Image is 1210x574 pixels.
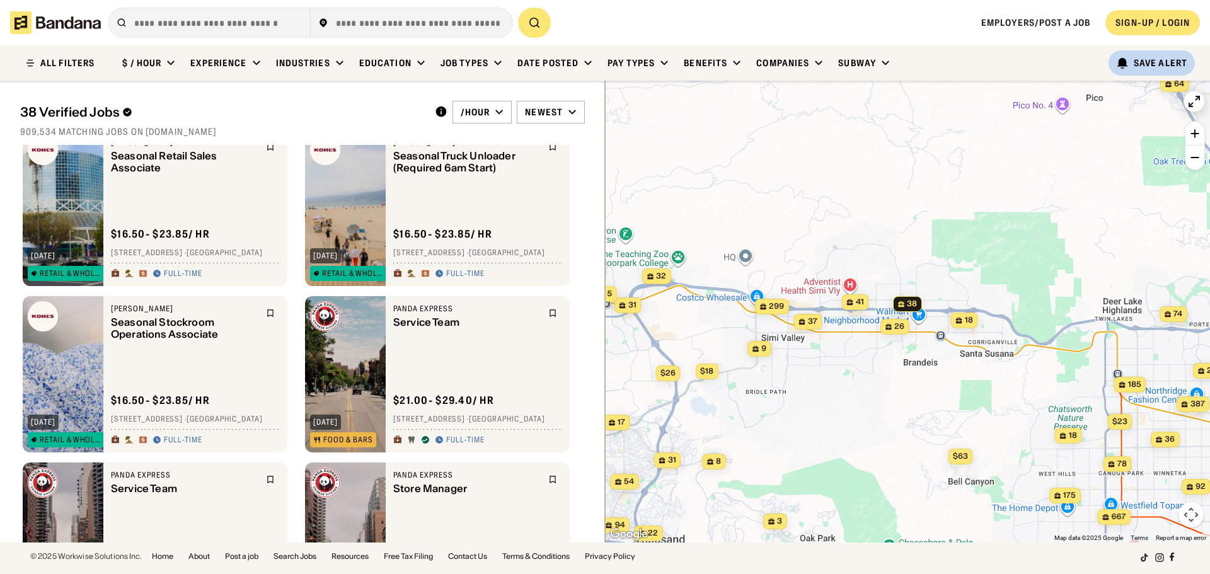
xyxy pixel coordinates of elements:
[31,252,55,260] div: [DATE]
[446,269,485,279] div: Full-time
[164,269,202,279] div: Full-time
[953,451,968,461] span: $63
[668,455,676,466] span: 31
[608,526,650,542] a: Open this area in Google Maps (opens a new window)
[1063,490,1076,501] span: 175
[322,270,386,277] div: Retail & Wholesale
[1128,379,1141,390] span: 185
[276,57,330,69] div: Industries
[111,470,258,480] div: Panda Express
[393,470,541,480] div: Panda Express
[907,299,917,309] span: 38
[20,105,425,120] div: 38 Verified Jobs
[111,304,258,314] div: [PERSON_NAME]
[517,57,579,69] div: Date Posted
[461,106,490,118] div: /hour
[684,57,727,69] div: Benefits
[28,468,58,498] img: Panda Express logo
[111,415,280,425] div: [STREET_ADDRESS] · [GEOGRAPHIC_DATA]
[359,57,412,69] div: Education
[446,435,485,445] div: Full-time
[393,227,492,241] div: $ 16.50 - $23.85 / hr
[190,57,246,69] div: Experience
[20,126,585,137] div: 909,534 matching jobs on [DOMAIN_NAME]
[20,145,585,542] div: grid
[614,520,625,531] span: 94
[981,17,1090,28] a: Employers/Post a job
[274,553,316,560] a: Search Jobs
[624,476,634,487] span: 54
[1178,502,1204,527] button: Map camera controls
[10,11,101,34] img: Bandana logotype
[28,301,58,331] img: Kohl’s logo
[1115,17,1190,28] div: SIGN-UP / LOGIN
[331,553,369,560] a: Resources
[40,436,104,444] div: Retail & Wholesale
[393,483,541,495] div: Store Manager
[585,553,635,560] a: Privacy Policy
[1117,459,1127,469] span: 78
[1196,481,1206,492] span: 92
[313,252,338,260] div: [DATE]
[384,553,433,560] a: Free Tax Filing
[448,553,487,560] a: Contact Us
[122,57,161,69] div: $ / hour
[756,57,809,69] div: Companies
[30,553,142,560] div: © 2025 Workwise Solutions Inc.
[393,394,494,407] div: $ 21.00 - $29.40 / hr
[310,135,340,165] img: Kohl’s logo
[40,270,104,277] div: Retail & Wholesale
[502,553,570,560] a: Terms & Conditions
[1131,534,1148,541] a: Terms (opens in new tab)
[1112,416,1127,426] span: $23
[608,526,650,542] img: Google
[310,301,340,331] img: Panda Express logo
[856,297,864,307] span: 41
[40,59,95,67] div: ALL FILTERS
[393,248,562,258] div: [STREET_ADDRESS] · [GEOGRAPHIC_DATA]
[1054,534,1123,541] span: Map data ©2025 Google
[608,57,655,69] div: Pay Types
[152,553,173,560] a: Home
[164,435,202,445] div: Full-time
[648,528,658,539] span: 22
[225,553,258,560] a: Post a job
[111,248,280,258] div: [STREET_ADDRESS] · [GEOGRAPHIC_DATA]
[111,227,210,241] div: $ 16.50 - $23.85 / hr
[525,106,563,118] div: Newest
[393,150,541,174] div: Seasonal Truck Unloader (Required 6am Start)
[808,316,817,327] span: 37
[188,553,210,560] a: About
[111,150,258,174] div: Seasonal Retail Sales Associate
[1174,79,1184,89] span: 64
[656,271,666,282] span: 32
[700,366,713,376] span: $18
[1134,57,1187,69] div: Save Alert
[761,343,766,354] span: 9
[1165,434,1175,445] span: 36
[1190,399,1205,410] span: 387
[965,315,973,326] span: 18
[1156,534,1206,541] a: Report a map error
[1112,512,1126,522] span: 667
[660,368,676,377] span: $26
[393,316,541,328] div: Service Team
[393,304,541,314] div: Panda Express
[894,321,904,332] span: 26
[618,417,625,428] span: 17
[838,57,876,69] div: Subway
[441,57,488,69] div: Job Types
[111,394,210,407] div: $ 16.50 - $23.85 / hr
[323,436,373,444] div: Food & Bars
[111,316,258,340] div: Seasonal Stockroom Operations Associate
[393,415,562,425] div: [STREET_ADDRESS] · [GEOGRAPHIC_DATA]
[313,418,338,426] div: [DATE]
[1069,430,1077,441] span: 18
[31,418,55,426] div: [DATE]
[777,516,782,527] span: 3
[1173,309,1182,319] span: 74
[310,468,340,498] img: Panda Express logo
[607,289,612,299] span: 5
[111,483,258,495] div: Service Team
